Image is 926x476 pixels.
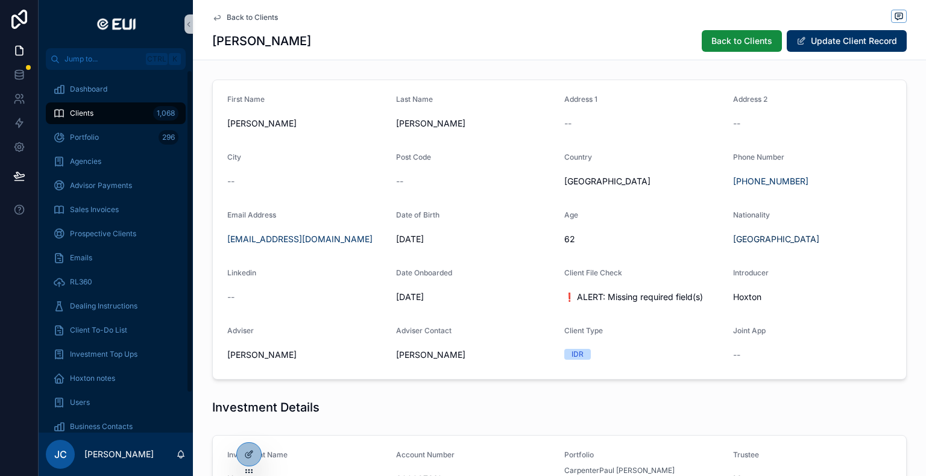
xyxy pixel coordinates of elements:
[733,450,759,459] span: Trustee
[46,223,186,245] a: Prospective Clients
[227,210,276,219] span: Email Address
[227,152,241,161] span: City
[733,326,766,335] span: Joint App
[70,398,90,407] span: Users
[70,133,99,142] span: Portfolio
[170,54,180,64] span: K
[733,210,770,219] span: Nationality
[227,268,256,277] span: Linkedin
[146,53,168,65] span: Ctrl
[572,349,584,360] div: IDR
[227,117,386,130] span: [PERSON_NAME]
[92,14,139,34] img: App logo
[227,175,235,187] span: --
[70,349,137,359] span: Investment Top Ups
[227,13,278,22] span: Back to Clients
[733,268,769,277] span: Introducer
[159,130,178,145] div: 296
[564,152,592,161] span: Country
[564,233,723,245] span: 62
[46,127,186,148] a: Portfolio296
[733,95,767,104] span: Address 2
[711,35,772,47] span: Back to Clients
[396,95,433,104] span: Last Name
[396,291,555,303] span: [DATE]
[46,102,186,124] a: Clients1,068
[84,448,154,460] p: [PERSON_NAME]
[564,268,622,277] span: Client File Check
[564,466,675,475] span: CarpenterPaul [PERSON_NAME]
[46,175,186,196] a: Advisor Payments
[46,319,186,341] a: Client To-Do List
[396,210,439,219] span: Date of Birth
[564,450,594,459] span: Portfolio
[46,392,186,413] a: Users
[212,13,278,22] a: Back to Clients
[70,181,132,190] span: Advisor Payments
[396,326,452,335] span: Adviser Contact
[733,291,892,303] span: Hoxton
[733,117,740,130] span: --
[564,175,723,187] span: [GEOGRAPHIC_DATA]
[227,450,288,459] span: Investment Name
[70,157,101,166] span: Agencies
[564,117,572,130] span: --
[212,33,311,49] h1: [PERSON_NAME]
[396,450,455,459] span: Account Number
[564,95,597,104] span: Address 1
[733,349,740,361] span: --
[396,268,452,277] span: Date Onboarded
[702,30,782,52] button: Back to Clients
[46,199,186,221] a: Sales Invoices
[396,117,555,130] span: [PERSON_NAME]
[46,295,186,317] a: Dealing Instructions
[227,291,235,303] span: --
[46,416,186,437] a: Business Contacts
[564,291,723,303] span: ❗ ALERT: Missing required field(s)
[396,175,403,187] span: --
[227,326,254,335] span: Adviser
[46,368,186,389] a: Hoxton notes
[46,151,186,172] a: Agencies
[46,78,186,100] a: Dashboard
[70,229,136,239] span: Prospective Clients
[70,84,107,94] span: Dashboard
[564,326,603,335] span: Client Type
[46,271,186,293] a: RL360
[227,349,386,361] span: [PERSON_NAME]
[396,233,555,245] span: [DATE]
[733,152,784,161] span: Phone Number
[212,399,320,416] h1: Investment Details
[54,447,67,462] span: JC
[70,277,92,287] span: RL360
[70,253,92,263] span: Emails
[70,325,127,335] span: Client To-Do List
[227,233,373,245] a: [EMAIL_ADDRESS][DOMAIN_NAME]
[70,422,133,431] span: Business Contacts
[46,247,186,269] a: Emails
[39,70,193,433] div: scrollable content
[70,108,93,118] span: Clients
[733,233,819,245] a: [GEOGRAPHIC_DATA]
[733,175,808,187] a: [PHONE_NUMBER]
[153,106,178,121] div: 1,068
[46,48,186,70] button: Jump to...CtrlK
[787,30,907,52] button: Update Client Record
[396,152,431,161] span: Post Code
[396,349,555,361] span: [PERSON_NAME]
[65,54,141,64] span: Jump to...
[70,374,115,383] span: Hoxton notes
[70,205,119,215] span: Sales Invoices
[46,343,186,365] a: Investment Top Ups
[227,95,265,104] span: First Name
[564,210,578,219] span: Age
[70,301,137,311] span: Dealing Instructions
